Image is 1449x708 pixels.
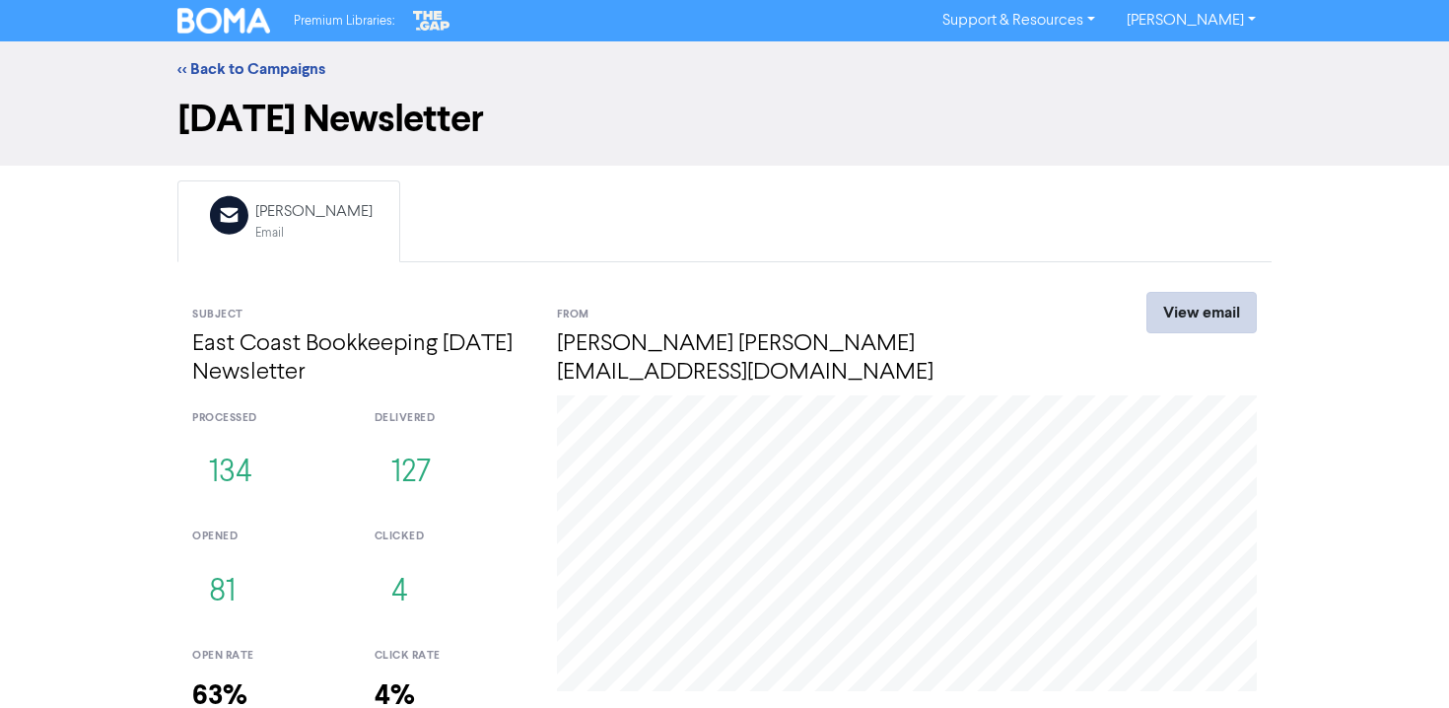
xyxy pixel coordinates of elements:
[375,529,527,545] div: clicked
[192,330,527,388] h4: East Coast Bookkeeping [DATE] Newsletter
[255,200,373,224] div: [PERSON_NAME]
[375,410,527,427] div: delivered
[192,410,345,427] div: processed
[192,307,527,323] div: Subject
[177,8,270,34] img: BOMA Logo
[192,648,345,665] div: open rate
[375,560,425,625] button: 4
[177,97,1272,142] h1: [DATE] Newsletter
[557,307,1074,323] div: From
[255,224,373,243] div: Email
[177,59,325,79] a: << Back to Campaigns
[927,5,1111,36] a: Support & Resources
[375,441,448,506] button: 127
[375,648,527,665] div: click rate
[192,529,345,545] div: opened
[192,560,252,625] button: 81
[557,330,1074,388] h4: [PERSON_NAME] [PERSON_NAME][EMAIL_ADDRESS][DOMAIN_NAME]
[1350,613,1449,708] iframe: Chat Widget
[294,15,394,28] span: Premium Libraries:
[1146,292,1257,333] a: View email
[192,441,269,506] button: 134
[410,8,453,34] img: The Gap
[1111,5,1272,36] a: [PERSON_NAME]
